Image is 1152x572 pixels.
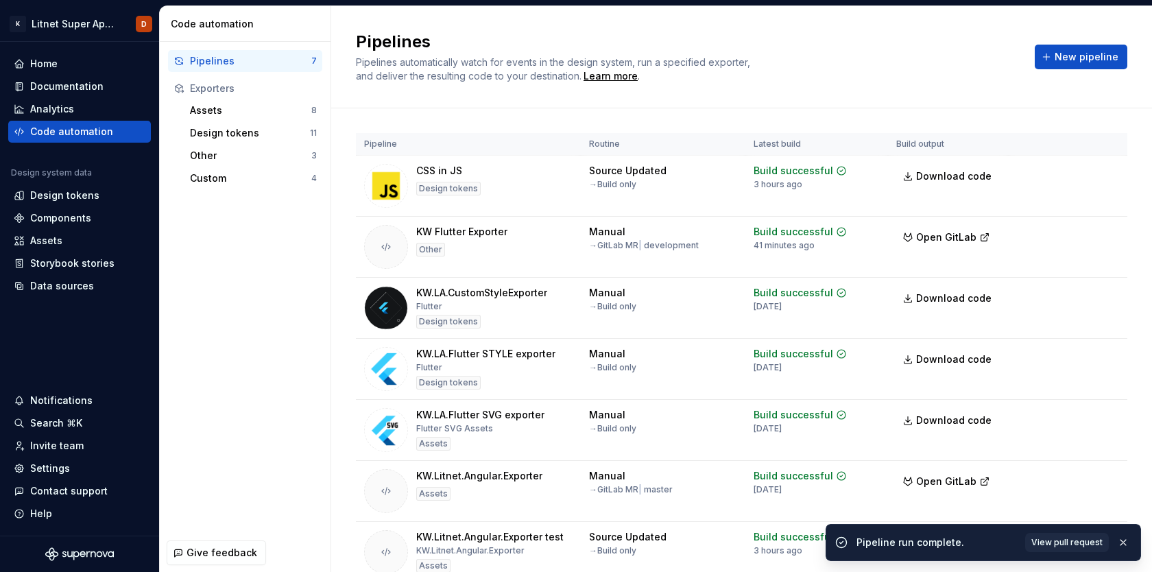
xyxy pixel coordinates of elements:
[754,530,833,544] div: Build successful
[754,286,833,300] div: Build successful
[416,301,442,312] div: Flutter
[754,301,782,312] div: [DATE]
[190,82,317,95] div: Exporters
[589,347,625,361] div: Manual
[638,484,642,494] span: |
[754,423,782,434] div: [DATE]
[30,211,91,225] div: Components
[416,545,525,556] div: KW.Litnet.Angular.Exporter
[356,133,581,156] th: Pipeline
[754,347,833,361] div: Build successful
[896,469,996,494] button: Open GitLab
[3,9,156,38] button: KLitnet Super App 2.0.D
[30,80,104,93] div: Documentation
[584,69,638,83] div: Learn more
[30,462,70,475] div: Settings
[416,469,542,483] div: KW.Litnet.Angular.Exporter
[30,57,58,71] div: Home
[30,416,82,430] div: Search ⌘K
[888,133,1009,156] th: Build output
[589,179,636,190] div: → Build only
[896,164,1000,189] a: Download code
[416,530,564,544] div: KW.Litnet.Angular.Exporter test
[30,189,99,202] div: Design tokens
[311,150,317,161] div: 3
[184,122,322,144] a: Design tokens11
[32,17,119,31] div: Litnet Super App 2.0.
[190,171,311,185] div: Custom
[1035,45,1127,69] button: New pipeline
[8,503,151,525] button: Help
[754,225,833,239] div: Build successful
[754,179,802,190] div: 3 hours ago
[754,545,802,556] div: 3 hours ago
[416,437,451,451] div: Assets
[8,75,151,97] a: Documentation
[8,390,151,412] button: Notifications
[187,546,257,560] span: Give feedback
[8,435,151,457] a: Invite team
[416,164,462,178] div: CSS in JS
[896,347,1000,372] a: Download code
[916,414,992,427] span: Download code
[416,243,445,257] div: Other
[589,469,625,483] div: Manual
[638,240,642,250] span: |
[311,173,317,184] div: 4
[10,16,26,32] div: K
[11,167,92,178] div: Design system data
[589,408,625,422] div: Manual
[916,230,976,244] span: Open GitLab
[45,547,114,561] a: Supernova Logo
[8,480,151,502] button: Contact support
[754,484,782,495] div: [DATE]
[190,54,311,68] div: Pipelines
[589,545,636,556] div: → Build only
[1031,537,1103,548] span: View pull request
[416,315,481,329] div: Design tokens
[184,167,322,189] button: Custom4
[589,286,625,300] div: Manual
[168,50,322,72] button: Pipelines7
[754,469,833,483] div: Build successful
[30,484,108,498] div: Contact support
[416,376,481,390] div: Design tokens
[896,408,1000,433] a: Download code
[30,507,52,521] div: Help
[416,423,493,434] div: Flutter SVG Assets
[416,182,481,195] div: Design tokens
[589,423,636,434] div: → Build only
[356,56,753,82] span: Pipelines automatically watch for events in the design system, run a specified exporter, and deli...
[754,240,815,251] div: 41 minutes ago
[581,133,745,156] th: Routine
[589,164,667,178] div: Source Updated
[589,301,636,312] div: → Build only
[30,125,113,139] div: Code automation
[190,126,310,140] div: Design tokens
[754,164,833,178] div: Build successful
[8,457,151,479] a: Settings
[190,149,311,163] div: Other
[916,169,992,183] span: Download code
[416,225,507,239] div: KW Flutter Exporter
[1025,533,1109,552] a: View pull request
[8,207,151,229] a: Components
[184,145,322,167] button: Other3
[754,408,833,422] div: Build successful
[311,105,317,116] div: 8
[896,233,996,245] a: Open GitLab
[30,257,115,270] div: Storybook stories
[416,362,442,373] div: Flutter
[310,128,317,139] div: 11
[896,225,996,250] button: Open GitLab
[167,540,266,565] button: Give feedback
[8,412,151,434] button: Search ⌘K
[416,286,547,300] div: KW.LA.CustomStyleExporter
[416,347,555,361] div: KW.LA.Flutter STYLE exporter
[30,102,74,116] div: Analytics
[589,362,636,373] div: → Build only
[30,234,62,248] div: Assets
[896,286,1000,311] a: Download code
